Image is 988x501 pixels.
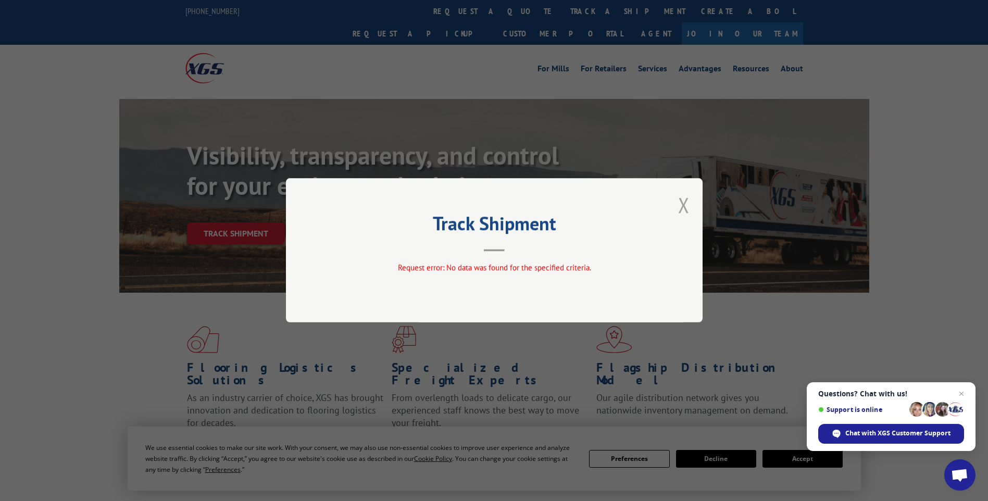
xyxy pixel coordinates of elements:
[818,424,964,444] div: Chat with XGS Customer Support
[338,216,651,236] h2: Track Shipment
[818,390,964,398] span: Questions? Chat with us!
[678,191,690,219] button: Close modal
[955,387,968,400] span: Close chat
[944,459,976,491] div: Open chat
[397,263,591,273] span: Request error: No data was found for the specified criteria.
[818,406,906,414] span: Support is online
[845,429,951,438] span: Chat with XGS Customer Support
